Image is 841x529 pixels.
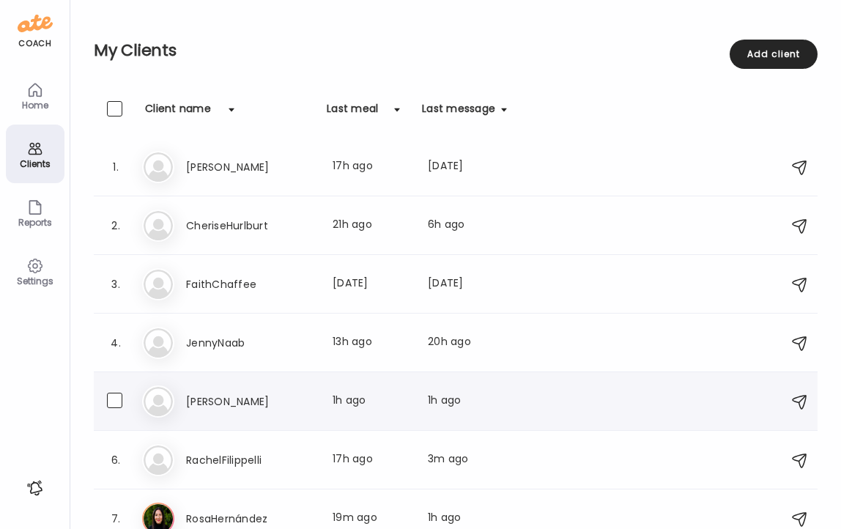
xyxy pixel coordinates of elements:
[730,40,818,69] div: Add client
[428,451,507,469] div: 3m ago
[186,451,315,469] h3: RachelFilippelli
[186,510,315,528] h3: RosaHernández
[9,276,62,286] div: Settings
[428,217,507,234] div: 6h ago
[107,510,125,528] div: 7.
[428,334,507,352] div: 20h ago
[107,158,125,176] div: 1.
[18,12,53,35] img: ate
[428,510,507,528] div: 1h ago
[107,451,125,469] div: 6.
[333,510,410,528] div: 19m ago
[145,101,211,125] div: Client name
[186,334,315,352] h3: JennyNaab
[186,217,315,234] h3: CheriseHurlburt
[333,158,410,176] div: 17h ago
[428,158,507,176] div: [DATE]
[333,217,410,234] div: 21h ago
[9,100,62,110] div: Home
[186,158,315,176] h3: [PERSON_NAME]
[186,393,315,410] h3: [PERSON_NAME]
[428,275,507,293] div: [DATE]
[428,393,507,410] div: 1h ago
[18,37,51,50] div: coach
[333,275,410,293] div: [DATE]
[333,393,410,410] div: 1h ago
[327,101,378,125] div: Last meal
[107,334,125,352] div: 4.
[186,275,315,293] h3: FaithChaffee
[333,334,410,352] div: 13h ago
[422,101,495,125] div: Last message
[9,159,62,169] div: Clients
[94,40,818,62] h2: My Clients
[9,218,62,227] div: Reports
[107,217,125,234] div: 2.
[107,275,125,293] div: 3.
[333,451,410,469] div: 17h ago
